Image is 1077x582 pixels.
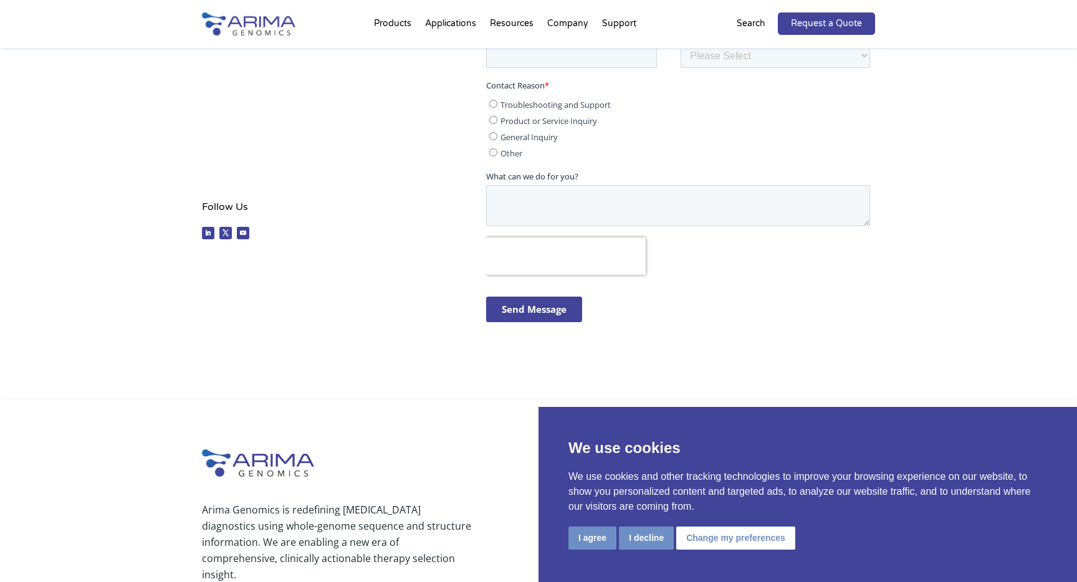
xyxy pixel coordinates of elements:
[219,227,232,239] a: Follow on X
[568,469,1047,514] p: We use cookies and other tracking technologies to improve your browsing experience on our website...
[202,199,449,224] h4: Follow Us
[568,437,1047,459] p: We use cookies
[202,12,295,36] img: Arima-Genomics-logo
[737,16,765,32] p: Search
[237,227,249,239] a: Follow on Youtube
[568,527,616,550] button: I agree
[202,449,314,477] img: Arima-Genomics-logo
[619,527,674,550] button: I decline
[778,12,875,35] a: Request a Quote
[676,527,795,550] button: Change my preferences
[202,227,214,239] a: Follow on LinkedIn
